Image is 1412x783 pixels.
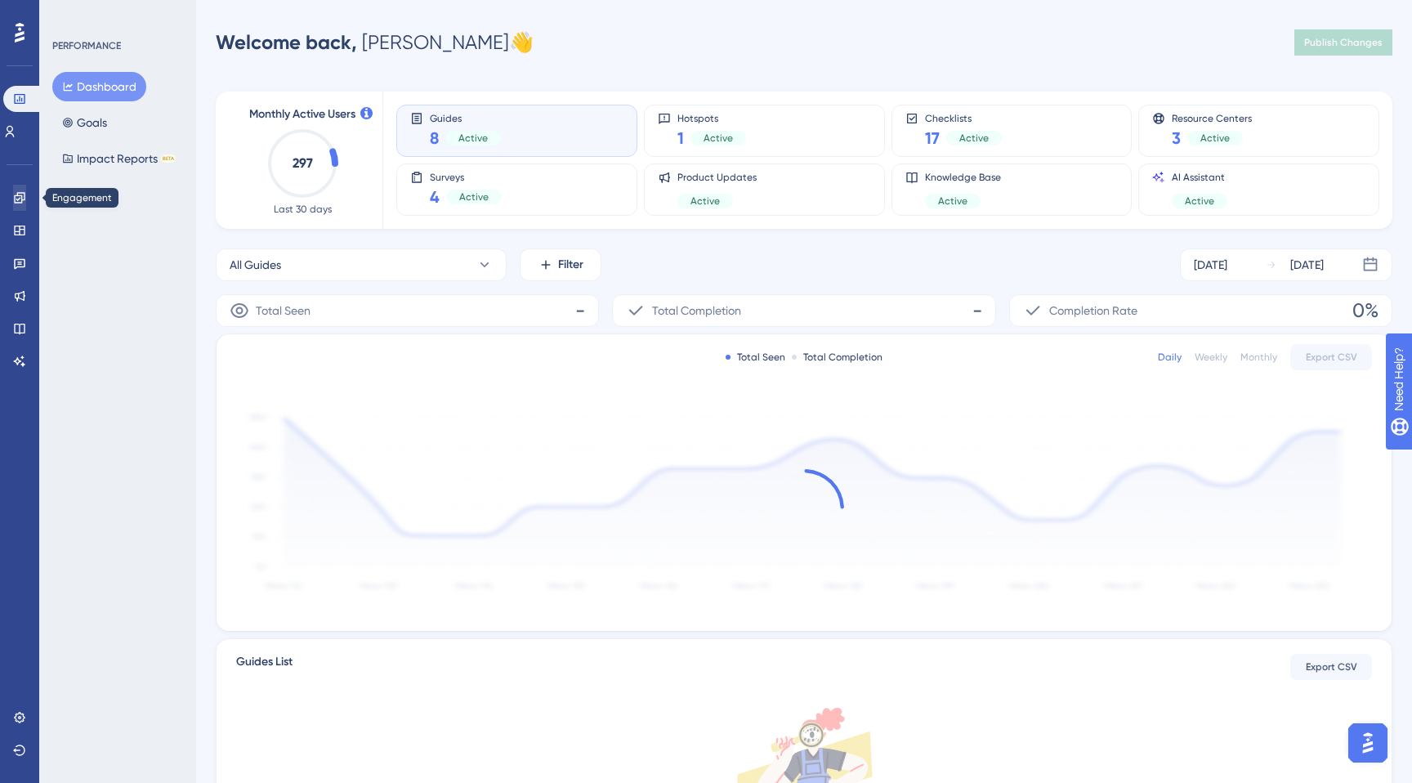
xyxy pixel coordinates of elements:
[1352,298,1378,324] span: 0%
[1306,660,1357,673] span: Export CSV
[972,298,982,324] span: -
[216,30,357,54] span: Welcome back,
[1158,351,1182,364] div: Daily
[236,652,293,682] span: Guides List
[38,4,102,24] span: Need Help?
[1194,255,1227,275] div: [DATE]
[293,155,313,171] text: 297
[520,248,601,281] button: Filter
[1240,351,1277,364] div: Monthly
[677,112,746,123] span: Hotspots
[249,105,355,124] span: Monthly Active Users
[925,127,940,150] span: 17
[1195,351,1227,364] div: Weekly
[52,108,117,137] button: Goals
[1185,195,1214,208] span: Active
[959,132,989,145] span: Active
[1049,301,1137,320] span: Completion Rate
[230,255,281,275] span: All Guides
[1200,132,1230,145] span: Active
[216,248,507,281] button: All Guides
[677,127,684,150] span: 1
[1304,36,1383,49] span: Publish Changes
[690,195,720,208] span: Active
[575,298,585,324] span: -
[704,132,733,145] span: Active
[677,171,757,184] span: Product Updates
[1172,171,1227,184] span: AI Assistant
[1306,351,1357,364] span: Export CSV
[216,29,534,56] div: [PERSON_NAME] 👋
[256,301,311,320] span: Total Seen
[1172,127,1181,150] span: 3
[458,132,488,145] span: Active
[459,190,489,204] span: Active
[652,301,741,320] span: Total Completion
[558,255,583,275] span: Filter
[430,112,501,123] span: Guides
[430,186,440,208] span: 4
[1172,112,1252,123] span: Resource Centers
[1294,29,1392,56] button: Publish Changes
[52,144,185,173] button: Impact ReportsBETA
[938,195,967,208] span: Active
[1343,718,1392,767] iframe: UserGuiding AI Assistant Launcher
[925,171,1001,184] span: Knowledge Base
[430,171,502,182] span: Surveys
[726,351,785,364] div: Total Seen
[52,39,121,52] div: PERFORMANCE
[1290,654,1372,680] button: Export CSV
[792,351,882,364] div: Total Completion
[430,127,439,150] span: 8
[925,112,1002,123] span: Checklists
[274,203,332,216] span: Last 30 days
[1290,344,1372,370] button: Export CSV
[52,72,146,101] button: Dashboard
[1290,255,1324,275] div: [DATE]
[161,154,176,163] div: BETA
